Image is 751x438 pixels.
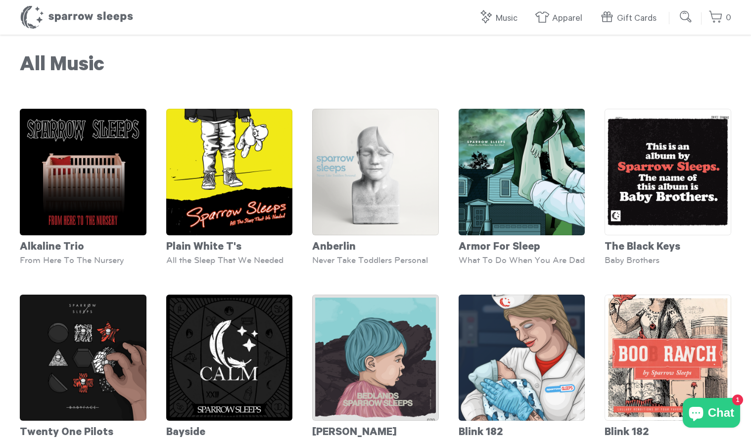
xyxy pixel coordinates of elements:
[166,235,293,255] div: Plain White T's
[680,398,743,430] inbox-online-store-chat: Shopify online store chat
[20,255,146,265] div: From Here To The Nursery
[459,109,585,265] a: Armor For Sleep What To Do When You Are Dad
[312,235,439,255] div: Anberlin
[20,295,146,421] img: TwentyOnePilots-Babyface-Cover-SparrowSleeps_grande.png
[605,255,731,265] div: Baby Brothers
[312,109,439,265] a: Anberlin Never Take Toddlers Personal
[166,109,293,235] img: SparrowSleeps-PlainWhiteT_s-AllTheSleepThatWeNeeded-Cover_grande.png
[535,8,587,29] a: Apparel
[605,295,731,421] img: Boob-Ranch_grande.jpg
[20,5,134,30] h1: Sparrow Sleeps
[166,255,293,265] div: All the Sleep That We Needed
[459,235,585,255] div: Armor For Sleep
[20,54,731,79] h1: All Music
[459,109,585,235] img: ArmorForSleep-WhatToDoWhenYouAreDad-Cover-SparrowSleeps_grande.png
[605,235,731,255] div: The Black Keys
[605,109,731,235] img: SparrowSleeps-TheBlackKeys-BabyBrothers-Cover_grande.png
[312,255,439,265] div: Never Take Toddlers Personal
[459,295,585,421] img: Blink-182-AnyMamaoftheState-Cover_grande.png
[600,8,661,29] a: Gift Cards
[20,109,146,265] a: Alkaline Trio From Here To The Nursery
[312,109,439,235] img: SS-NeverTakeToddlersPersonal-Cover-1600x1600_grande.png
[478,8,522,29] a: Music
[708,7,731,29] a: 0
[166,295,293,421] img: SS-Calm-Cover-1600x1600_grande.png
[605,109,731,265] a: The Black Keys Baby Brothers
[166,109,293,265] a: Plain White T's All the Sleep That We Needed
[459,255,585,265] div: What To Do When You Are Dad
[20,235,146,255] div: Alkaline Trio
[312,295,439,421] img: Halsey-Bedlands-SparrowSleeps-Cover_grande.png
[676,7,696,27] input: Submit
[20,109,146,235] img: SS-FromHereToTheNursery-cover-1600x1600_grande.png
